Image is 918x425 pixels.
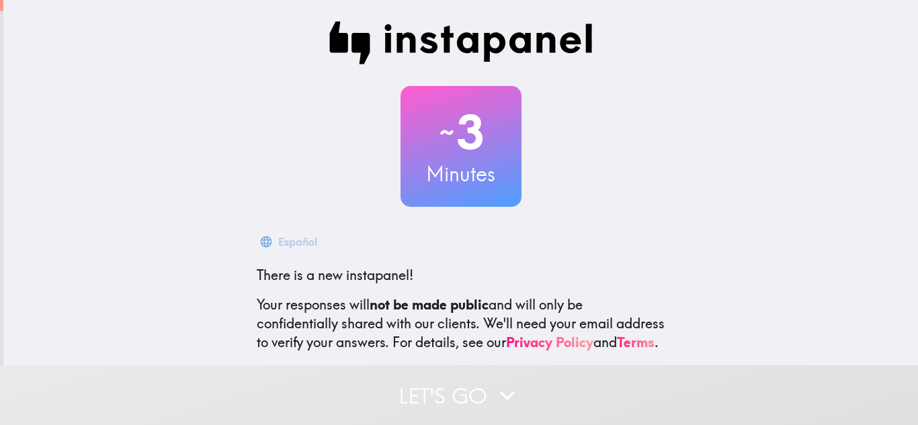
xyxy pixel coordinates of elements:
p: Your responses will and will only be confidentially shared with our clients. We'll need your emai... [257,295,665,352]
div: Español [278,232,317,251]
a: Terms [617,334,655,350]
img: Instapanel [329,21,593,64]
h2: 3 [401,105,521,160]
button: Español [257,228,323,255]
span: There is a new instapanel! [257,267,413,283]
p: This invite is exclusively for you, please do not share it. Complete it soon because spots are li... [257,363,665,400]
h3: Minutes [401,160,521,188]
b: not be made public [370,296,489,313]
span: ~ [437,112,456,152]
a: Privacy Policy [506,334,593,350]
